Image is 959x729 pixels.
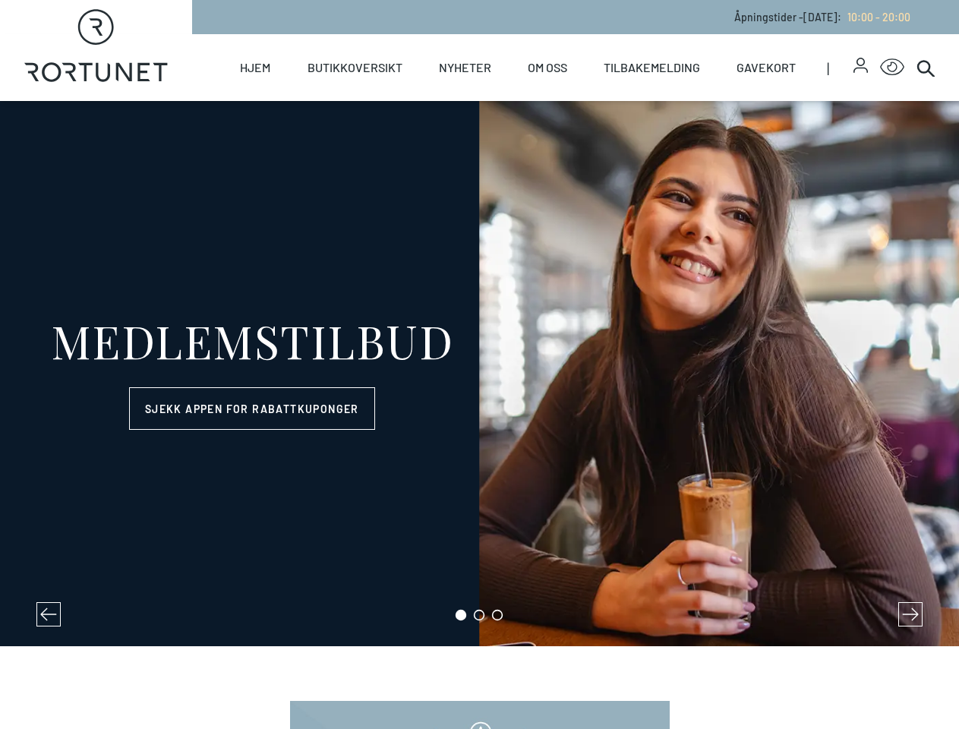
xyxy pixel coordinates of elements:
a: 10:00 - 20:00 [841,11,910,24]
p: Åpningstider - [DATE] : [734,9,910,25]
a: Nyheter [439,34,491,101]
a: Butikkoversikt [308,34,402,101]
div: MEDLEMSTILBUD [51,317,454,363]
span: | [827,34,853,101]
a: Tilbakemelding [604,34,700,101]
a: Om oss [528,34,567,101]
a: Gavekort [737,34,796,101]
span: 10:00 - 20:00 [847,11,910,24]
button: Open Accessibility Menu [880,55,904,80]
a: Sjekk appen for rabattkuponger [129,387,375,430]
a: Hjem [240,34,270,101]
